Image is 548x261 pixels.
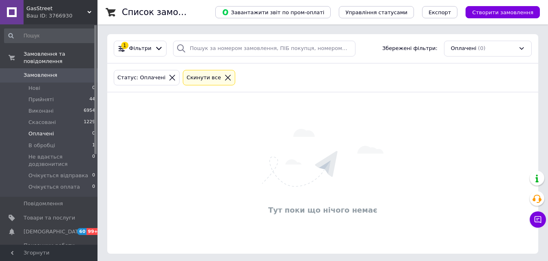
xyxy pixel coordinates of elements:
[111,205,534,215] div: Тут поки що нічого немає
[215,6,331,18] button: Завантажити звіт по пром-оплаті
[185,74,223,82] div: Cкинути все
[28,107,54,115] span: Виконані
[77,228,87,235] span: 60
[28,119,56,126] span: Скасовані
[89,96,95,103] span: 44
[92,130,95,137] span: 0
[222,9,324,16] span: Завантажити звіт по пром-оплаті
[87,228,100,235] span: 99+
[382,45,438,52] span: Збережені фільтри:
[429,9,451,15] span: Експорт
[116,74,167,82] div: Статус: Оплачені
[530,211,546,228] button: Чат з покупцем
[122,7,204,17] h1: Список замовлень
[92,153,95,168] span: 0
[26,5,87,12] span: GasStreet
[28,183,80,191] span: Очікується оплата
[24,214,75,222] span: Товари та послуги
[4,28,96,43] input: Пошук
[92,183,95,191] span: 0
[28,130,54,137] span: Оплачені
[345,9,407,15] span: Управління статусами
[28,172,88,179] span: Очікується відправка
[28,142,55,149] span: В обробці
[466,6,540,18] button: Створити замовлення
[28,96,54,103] span: Прийняті
[84,119,95,126] span: 1229
[92,85,95,92] span: 0
[457,9,540,15] a: Створити замовлення
[26,12,97,20] div: Ваш ID: 3766930
[121,42,128,49] div: 1
[24,242,75,257] span: Показники роботи компанії
[92,142,95,149] span: 1
[24,200,63,207] span: Повідомлення
[478,45,485,51] span: (0)
[129,45,152,52] span: Фільтри
[92,172,95,179] span: 0
[422,6,458,18] button: Експорт
[28,153,92,168] span: Не вдається додзвонитися
[173,41,355,57] input: Пошук за номером замовлення, ПІБ покупця, номером телефону, Email, номером накладної
[28,85,40,92] span: Нові
[24,72,57,79] span: Замовлення
[24,228,84,235] span: [DEMOGRAPHIC_DATA]
[84,107,95,115] span: 6954
[451,45,477,52] span: Оплачені
[339,6,414,18] button: Управління статусами
[24,50,97,65] span: Замовлення та повідомлення
[472,9,533,15] span: Створити замовлення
